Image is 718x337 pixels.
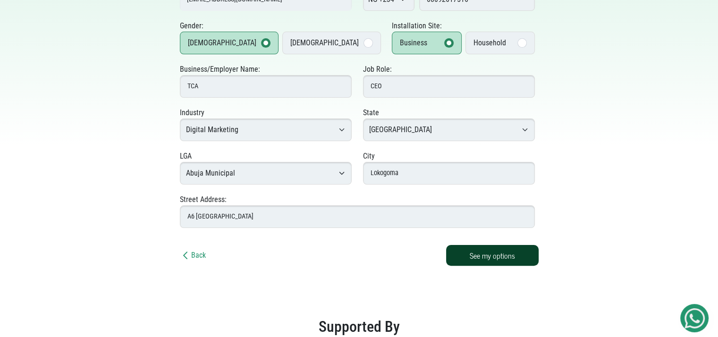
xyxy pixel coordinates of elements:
input: 7b, Plot 5 [180,205,535,228]
input: Lekki [363,162,535,185]
h2: Supported By [14,314,704,336]
label: Street Address: [180,194,227,205]
label: Industry [180,107,204,118]
div: Household [473,37,506,49]
input: Enter your business name or employer name [180,75,352,98]
a: Back [180,251,206,260]
label: Gender: [180,20,203,32]
label: Job Role: [363,64,392,75]
label: City [363,151,375,162]
label: State [363,107,379,118]
label: Business/Employer Name: [180,64,260,75]
div: Business [400,37,427,49]
button: See my options [446,245,539,266]
img: Get Started On Earthbond Via Whatsapp [684,308,705,329]
label: Installation Site: [392,20,442,32]
input: Enter your job role [363,75,535,98]
div: [DEMOGRAPHIC_DATA] [290,37,359,49]
div: [DEMOGRAPHIC_DATA] [188,37,256,49]
label: LGA [180,151,192,162]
